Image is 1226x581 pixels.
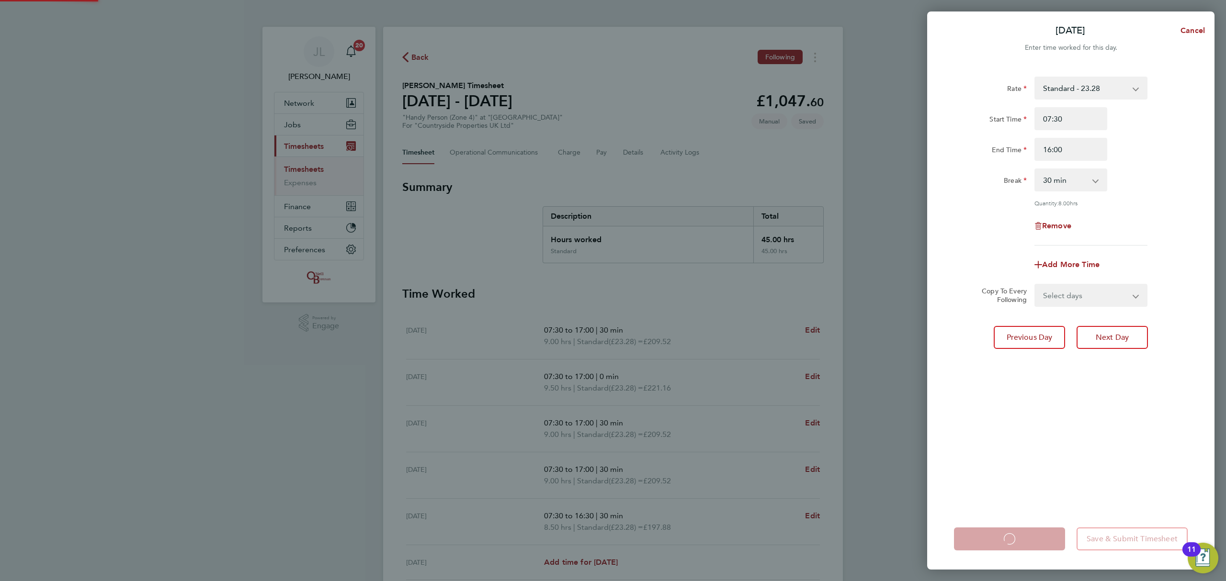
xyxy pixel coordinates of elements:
button: Previous Day [994,326,1065,349]
button: Next Day [1077,326,1148,349]
input: E.g. 08:00 [1034,107,1107,130]
button: Open Resource Center, 11 new notifications [1188,543,1218,573]
span: Remove [1042,221,1071,230]
span: 8.00 [1058,199,1070,207]
span: Next Day [1096,333,1129,342]
span: Previous Day [1007,333,1053,342]
label: Rate [1007,84,1027,96]
p: [DATE] [1056,24,1085,37]
button: Add More Time [1034,261,1100,268]
span: Add More Time [1042,260,1100,269]
div: Enter time worked for this day. [927,42,1215,54]
button: Cancel [1165,21,1215,40]
label: Copy To Every Following [974,287,1027,304]
div: 11 [1187,549,1196,562]
label: Start Time [989,115,1027,126]
label: End Time [992,145,1027,157]
div: Quantity: hrs [1034,199,1147,207]
span: Cancel [1178,26,1205,35]
input: E.g. 18:00 [1034,138,1107,161]
label: Break [1004,176,1027,188]
button: Remove [1034,222,1071,230]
